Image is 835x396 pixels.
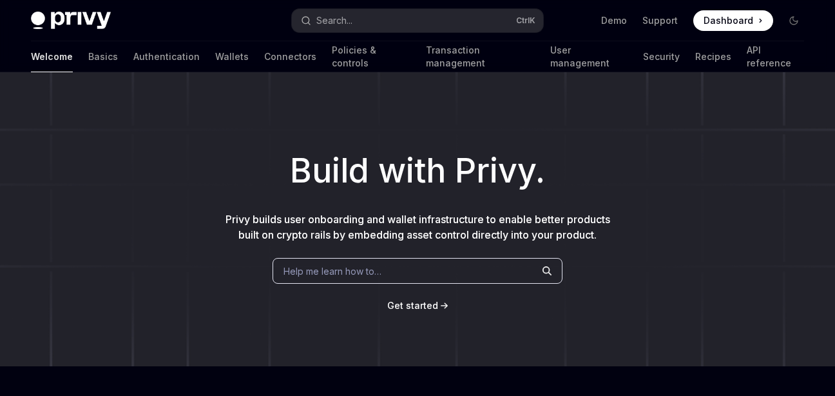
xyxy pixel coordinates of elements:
h1: Build with Privy. [21,146,814,196]
a: User management [550,41,628,72]
span: Dashboard [704,14,753,27]
span: Get started [387,300,438,311]
a: Wallets [215,41,249,72]
a: Security [643,41,680,72]
span: Privy builds user onboarding and wallet infrastructure to enable better products built on crypto ... [226,213,610,241]
a: Authentication [133,41,200,72]
button: Open search [292,9,542,32]
a: Dashboard [693,10,773,31]
a: Get started [387,299,438,312]
a: Demo [601,14,627,27]
img: dark logo [31,12,111,30]
div: Search... [316,13,352,28]
a: Welcome [31,41,73,72]
a: Connectors [264,41,316,72]
a: Recipes [695,41,731,72]
a: Support [642,14,678,27]
span: Help me learn how to… [283,264,381,278]
a: Policies & controls [332,41,410,72]
span: Ctrl K [516,15,535,26]
button: Toggle dark mode [783,10,804,31]
a: Transaction management [426,41,535,72]
a: API reference [747,41,804,72]
a: Basics [88,41,118,72]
